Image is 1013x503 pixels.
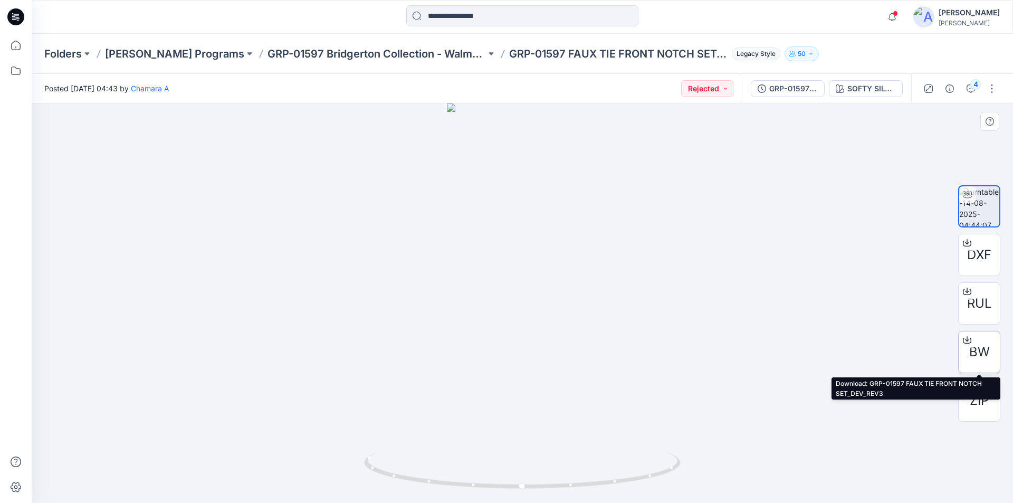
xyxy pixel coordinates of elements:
button: GRP-01597 FAUX TIE FRONT NOTCH SET_DEV_REV3 [751,80,825,97]
img: turntable-14-08-2025-04:44:07 [959,186,999,226]
a: [PERSON_NAME] Programs [105,46,244,61]
div: GRP-01597 FAUX TIE FRONT NOTCH SET_DEV_REV3 [769,83,818,94]
p: 50 [798,48,806,60]
button: Legacy Style [728,46,780,61]
img: avatar [913,6,934,27]
p: GRP-01597 FAUX TIE FRONT NOTCH SET_DEV_REV3 [509,46,728,61]
span: RUL [967,294,992,313]
button: 4 [962,80,979,97]
span: BW [969,343,990,362]
span: Posted [DATE] 04:43 by [44,83,169,94]
span: ZIP [970,391,989,410]
a: GRP-01597 Bridgerton Collection - Walmart S2 Summer 2026 [267,46,486,61]
button: Details [941,80,958,97]
div: SOFTY SILVER [847,83,896,94]
div: [PERSON_NAME] [939,6,1000,19]
button: 50 [785,46,819,61]
span: Legacy Style [732,48,780,60]
div: [PERSON_NAME] [939,19,1000,27]
a: Chamara A [131,84,169,93]
a: Folders [44,46,82,61]
span: DXF [967,245,991,264]
div: 4 [970,79,981,90]
button: SOFTY SILVER [829,80,903,97]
